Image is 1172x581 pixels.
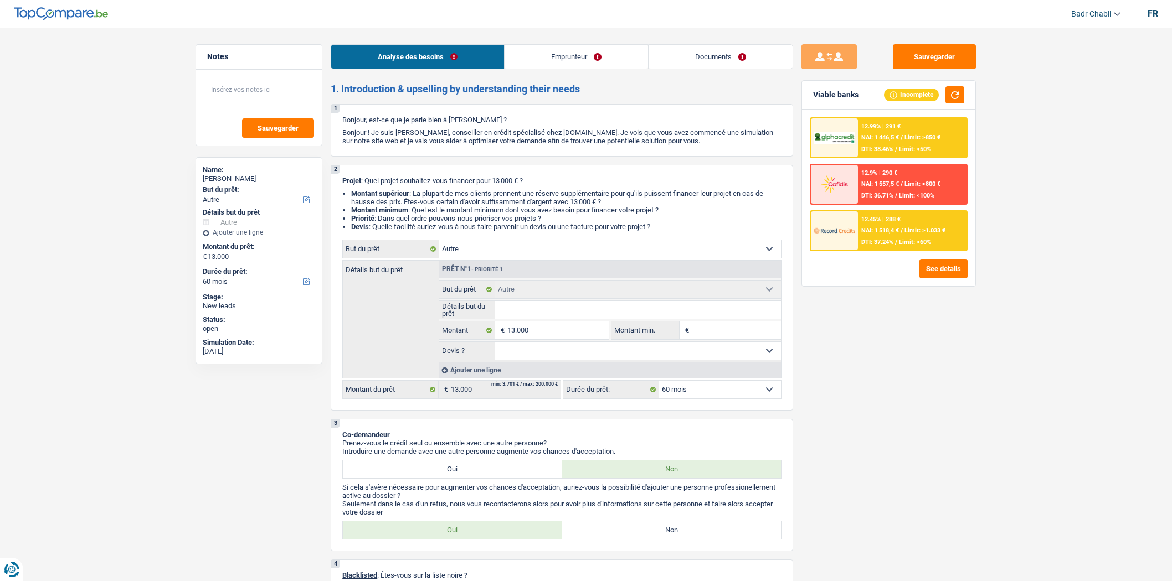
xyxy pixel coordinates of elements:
a: Documents [649,45,793,69]
span: Limit: >850 € [904,134,940,141]
span: / [895,146,897,153]
span: Limit: <100% [899,192,934,199]
span: DTI: 38.46% [861,146,893,153]
span: € [203,252,207,261]
a: Analyse des besoins [331,45,504,69]
img: Record Credits [814,220,855,241]
p: : Quel projet souhaitez-vous financer pour 13 000 € ? [342,177,782,185]
label: Détails but du prêt [439,301,495,319]
label: But du prêt [343,240,439,258]
span: NAI: 1 557,5 € [861,180,899,188]
img: AlphaCredit [814,132,855,144]
p: Bonjour ! Je suis [PERSON_NAME], conseiller en crédit spécialisé chez [DOMAIN_NAME]. Je vois que ... [342,128,782,145]
div: min: 3.701 € / max: 200.000 € [491,382,558,387]
label: Détails but du prêt [343,261,439,273]
p: : Êtes-vous sur la liste noire ? [342,571,782,579]
span: / [901,134,903,141]
label: Durée du prêt: [203,267,313,276]
div: Incomplete [884,89,939,101]
strong: Montant supérieur [351,189,409,198]
span: Devis [351,222,369,231]
span: Limit: >1.033 € [904,227,945,234]
div: Ajouter une ligne [439,362,781,378]
p: Bonjour, est-ce que je parle bien à [PERSON_NAME] ? [342,116,782,124]
strong: Priorité [351,214,374,222]
button: Sauvegarder [242,118,314,138]
div: Viable banks [813,90,859,100]
div: open [203,324,315,333]
span: / [901,227,903,234]
h2: 1. Introduction & upselling by understanding their needs [331,83,793,95]
span: Co-demandeur [342,430,390,439]
div: Stage: [203,293,315,302]
div: Simulation Date: [203,338,315,347]
div: New leads [203,302,315,310]
a: Emprunteur [505,45,648,69]
div: 3 [331,419,340,428]
strong: Montant minimum [351,206,408,214]
label: Devis ? [439,342,495,360]
span: € [680,321,692,339]
span: NAI: 1 518,4 € [861,227,899,234]
div: Name: [203,165,315,174]
div: 1 [331,105,340,113]
label: Montant du prêt [343,381,439,398]
span: DTI: 37.24% [861,238,893,246]
span: NAI: 1 446,5 € [861,134,899,141]
a: Badr Chabli [1062,5,1120,23]
div: [PERSON_NAME] [203,174,315,183]
label: Montant [439,321,495,339]
div: 12.45% | 288 € [861,216,901,223]
li: : La plupart de mes clients prennent une réserve supplémentaire pour qu'ils puissent financer leu... [351,189,782,206]
p: Si cela s'avère nécessaire pour augmenter vos chances d'acceptation, auriez-vous la possibilité d... [342,483,782,500]
label: Montant min. [611,321,679,339]
label: Non [562,521,782,539]
span: Sauvegarder [258,124,299,132]
li: : Quelle facilité auriez-vous à nous faire parvenir un devis ou une facture pour votre projet ? [351,222,782,231]
div: fr [1148,8,1158,19]
div: Ajouter une ligne [203,229,315,236]
span: Limit: >800 € [904,180,940,188]
span: DTI: 36.71% [861,192,893,199]
div: Prêt n°1 [439,266,506,273]
li: : Quel est le montant minimum dont vous avez besoin pour financer votre projet ? [351,206,782,214]
span: / [895,238,897,246]
span: Blacklisted [342,571,377,579]
div: 4 [331,560,340,568]
label: Montant du prêt: [203,242,313,251]
span: Badr Chabli [1071,9,1111,19]
span: / [901,180,903,188]
span: Limit: <50% [899,146,931,153]
span: / [895,192,897,199]
div: [DATE] [203,347,315,356]
span: € [439,381,451,398]
label: But du prêt: [203,185,313,194]
p: Introduire une demande avec une autre personne augmente vos chances d'acceptation. [342,447,782,455]
label: Durée du prêt: [563,381,659,398]
span: Limit: <60% [899,238,931,246]
label: Non [562,460,782,478]
div: 12.99% | 291 € [861,123,901,130]
button: See details [919,259,968,278]
img: TopCompare Logo [14,7,108,20]
li: : Dans quel ordre pouvons-nous prioriser vos projets ? [351,214,782,222]
span: € [495,321,507,339]
span: - Priorité 1 [471,266,503,272]
div: 12.9% | 290 € [861,169,897,177]
p: Prenez-vous le crédit seul ou ensemble avec une autre personne? [342,439,782,447]
span: Projet [342,177,361,185]
img: Cofidis [814,174,855,194]
p: Seulement dans le cas d'un refus, nous vous recontacterons alors pour avoir plus d'informations s... [342,500,782,516]
label: Oui [343,521,562,539]
label: But du prêt [439,281,495,298]
h5: Notes [207,52,311,61]
div: Détails but du prêt [203,208,315,217]
div: 2 [331,165,340,174]
label: Oui [343,460,562,478]
button: Sauvegarder [893,44,976,69]
div: Status: [203,315,315,324]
